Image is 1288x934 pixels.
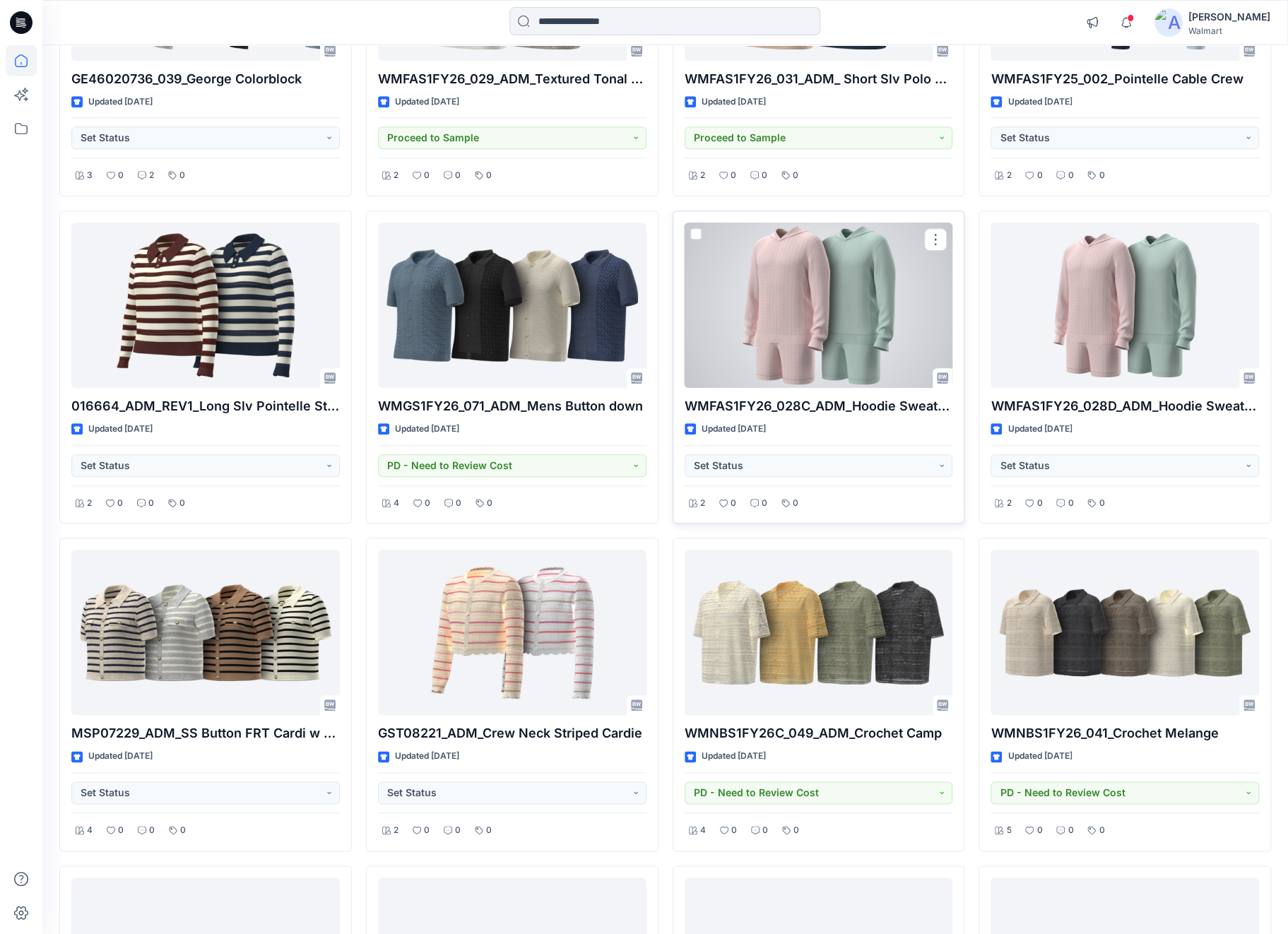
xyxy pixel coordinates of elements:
[486,823,492,838] p: 0
[378,550,646,715] a: GST08221_ADM_Crew Neck Striped Cardie
[1188,8,1270,25] div: [PERSON_NAME]
[87,168,93,183] p: 3
[1006,496,1011,511] p: 2
[394,168,398,183] p: 2
[702,422,766,437] p: Updated [DATE]
[1006,168,1011,183] p: 2
[179,168,185,183] p: 0
[793,496,798,511] p: 0
[424,168,430,183] p: 0
[702,95,766,110] p: Updated [DATE]
[394,496,399,511] p: 4
[71,723,340,743] p: MSP07229_ADM_SS Button FRT Cardi w Chest
[455,168,461,183] p: 0
[1008,749,1072,764] p: Updated [DATE]
[762,168,767,183] p: 0
[1068,168,1073,183] p: 0
[1068,496,1073,511] p: 0
[700,823,706,838] p: 4
[793,168,798,183] p: 0
[87,823,93,838] p: 4
[991,69,1259,89] p: WMFAS1FY25_002_Pointelle Cable Crew
[1099,496,1104,511] p: 0
[700,496,705,511] p: 2
[149,168,154,183] p: 2
[118,823,124,838] p: 0
[88,422,153,437] p: Updated [DATE]
[378,69,646,89] p: WMFAS1FY26_029_ADM_Textured Tonal Stripe
[762,496,767,511] p: 0
[685,69,953,89] p: WMFAS1FY26_031_ADM_ Short Slv Polo Collar
[700,168,705,183] p: 2
[88,95,153,110] p: Updated [DATE]
[117,496,123,511] p: 0
[1099,168,1104,183] p: 0
[88,749,153,764] p: Updated [DATE]
[378,396,646,416] p: WMGS1FY26_071_ADM_Mens Button down
[762,823,768,838] p: 0
[1036,823,1042,838] p: 0
[731,496,736,511] p: 0
[394,823,398,838] p: 2
[991,550,1259,715] a: WMNBS1FY26_041_Crochet Melange
[118,168,124,183] p: 0
[1008,95,1072,110] p: Updated [DATE]
[395,95,459,110] p: Updated [DATE]
[702,749,766,764] p: Updated [DATE]
[1188,25,1270,36] div: Walmart
[71,396,340,416] p: 016664_ADM_REV1_Long Slv Pointelle Stripe (KG2)
[1068,823,1073,838] p: 0
[87,496,92,511] p: 2
[1154,8,1183,37] img: avatar
[456,496,461,511] p: 0
[71,550,340,715] a: MSP07229_ADM_SS Button FRT Cardi w Chest
[378,723,646,743] p: GST08221_ADM_Crew Neck Striped Cardie
[425,496,430,511] p: 0
[71,69,340,89] p: GE46020736_039_George Colorblock
[487,496,492,511] p: 0
[685,723,953,743] p: WMNBS1FY26C_049_ADM_Crochet Camp
[180,823,186,838] p: 0
[148,496,154,511] p: 0
[455,823,461,838] p: 0
[1099,823,1104,838] p: 0
[1036,496,1042,511] p: 0
[486,168,492,183] p: 0
[424,823,430,838] p: 0
[1008,422,1072,437] p: Updated [DATE]
[1006,823,1011,838] p: 5
[991,723,1259,743] p: WMNBS1FY26_041_Crochet Melange
[685,396,953,416] p: WMFAS1FY26_028C_ADM_Hoodie Sweater(TM)
[685,550,953,715] a: WMNBS1FY26C_049_ADM_Crochet Camp
[731,168,736,183] p: 0
[991,396,1259,416] p: WMFAS1FY26_028D_ADM_Hoodie Sweater(TM)
[731,823,737,838] p: 0
[149,823,155,838] p: 0
[685,223,953,388] a: WMFAS1FY26_028C_ADM_Hoodie Sweater(TM)
[395,422,459,437] p: Updated [DATE]
[793,823,799,838] p: 0
[378,223,646,388] a: WMGS1FY26_071_ADM_Mens Button down
[1036,168,1042,183] p: 0
[71,223,340,388] a: 016664_ADM_REV1_Long Slv Pointelle Stripe (KG2)
[179,496,185,511] p: 0
[991,223,1259,388] a: WMFAS1FY26_028D_ADM_Hoodie Sweater(TM)
[395,749,459,764] p: Updated [DATE]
